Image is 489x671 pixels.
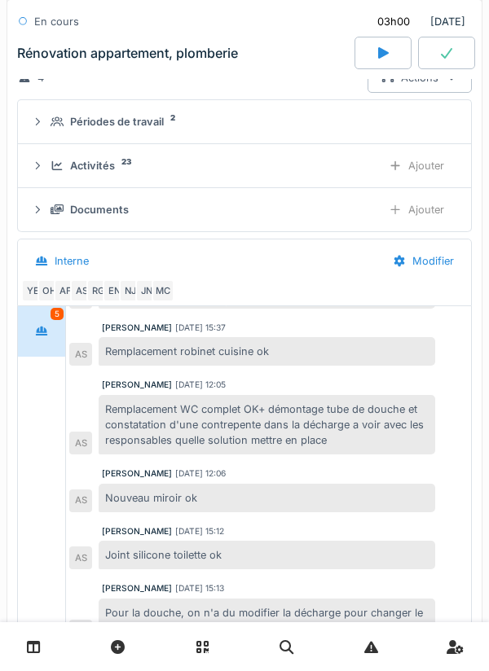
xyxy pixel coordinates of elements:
[37,279,60,302] div: OH
[55,253,89,269] div: Interne
[363,7,472,37] div: [DATE]
[102,379,172,391] div: [PERSON_NAME]
[69,489,92,512] div: AS
[86,279,109,302] div: RG
[70,202,129,217] div: Documents
[69,343,92,366] div: AS
[99,484,435,512] div: Nouveau miroir ok
[70,114,164,129] div: Périodes de travail
[379,246,468,276] div: Modifier
[175,467,226,480] div: [DATE] 12:06
[377,14,410,29] div: 03h00
[375,195,458,225] div: Ajouter
[69,546,92,569] div: AS
[99,395,435,455] div: Remplacement WC complet OK+ démontage tube de douche et constatation d'une contrepente dans la dé...
[69,620,92,642] div: AS
[24,151,465,181] summary: Activités23Ajouter
[119,279,142,302] div: NJ
[24,195,465,225] summary: DocumentsAjouter
[102,525,172,537] div: [PERSON_NAME]
[175,379,226,391] div: [DATE] 12:05
[70,158,115,173] div: Activités
[99,337,435,366] div: Remplacement robinet cuisine ok
[175,322,226,334] div: [DATE] 15:37
[51,308,64,320] div: 5
[17,46,238,61] div: Rénovation appartement, plomberie
[135,279,158,302] div: JN
[24,107,465,137] summary: Périodes de travail2
[175,525,224,537] div: [DATE] 15:12
[69,432,92,454] div: AS
[34,14,79,29] div: En cours
[152,279,174,302] div: MC
[102,582,172,594] div: [PERSON_NAME]
[175,582,224,594] div: [DATE] 15:13
[21,279,44,302] div: YE
[99,599,435,642] div: Pour la douche, on n'a du modifier la décharge pour changer le positionnement du tube comme vu av...
[102,322,172,334] div: [PERSON_NAME]
[54,279,77,302] div: AF
[70,279,93,302] div: AS
[102,467,172,480] div: [PERSON_NAME]
[103,279,126,302] div: EN
[375,151,458,181] div: Ajouter
[99,541,435,569] div: Joint silicone toilette ok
